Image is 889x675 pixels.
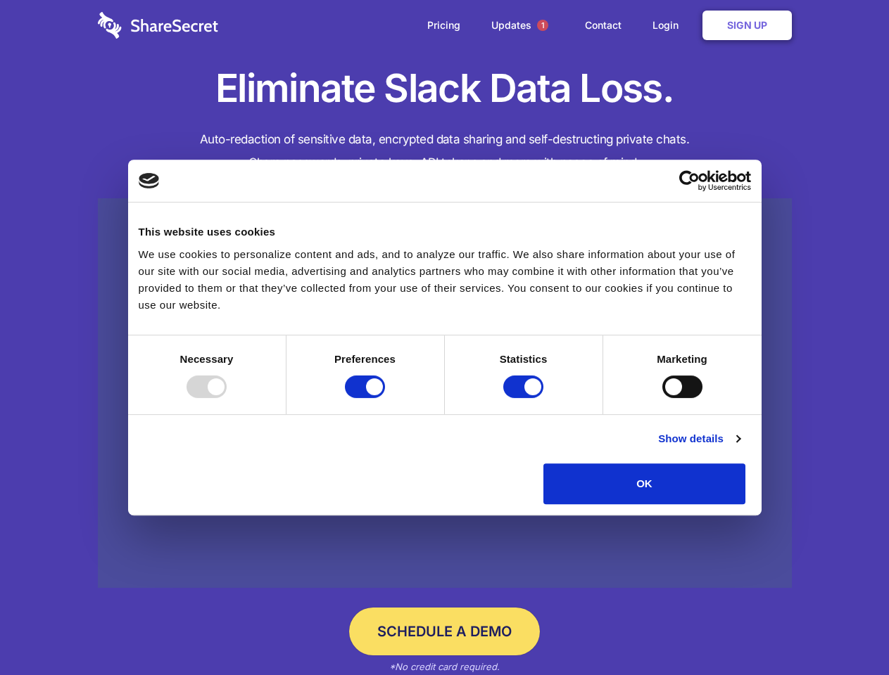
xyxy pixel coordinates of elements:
h4: Auto-redaction of sensitive data, encrypted data sharing and self-destructing private chats. Shar... [98,128,792,174]
img: logo-wordmark-white-trans-d4663122ce5f474addd5e946df7df03e33cb6a1c49d2221995e7729f52c070b2.svg [98,12,218,39]
strong: Preferences [334,353,396,365]
h1: Eliminate Slack Data Loss. [98,63,792,114]
em: *No credit card required. [389,661,500,672]
a: Usercentrics Cookiebot - opens in a new window [628,170,751,191]
strong: Marketing [657,353,707,365]
button: OK [543,463,745,504]
strong: Necessary [180,353,234,365]
div: This website uses cookies [139,224,751,240]
a: Show details [658,430,740,447]
a: Pricing [413,4,474,47]
a: Schedule a Demo [349,607,540,655]
a: Login [638,4,700,47]
strong: Statistics [500,353,548,365]
span: 1 [537,20,548,31]
div: We use cookies to personalize content and ads, and to analyze our traffic. We also share informat... [139,246,751,314]
a: Wistia video thumbnail [98,198,792,589]
img: logo [139,173,160,188]
a: Contact [571,4,636,47]
a: Sign Up [702,11,792,40]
